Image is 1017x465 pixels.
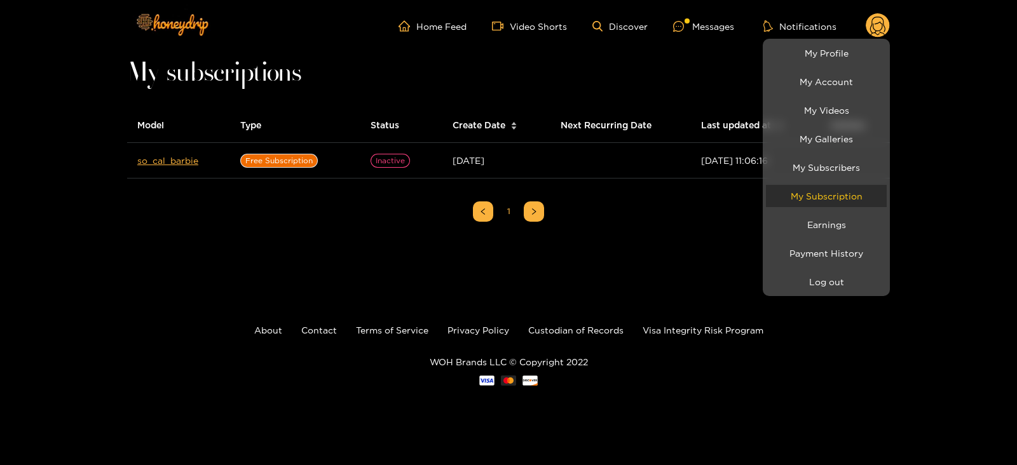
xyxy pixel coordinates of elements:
[766,156,887,179] a: My Subscribers
[766,99,887,121] a: My Videos
[766,242,887,264] a: Payment History
[766,213,887,236] a: Earnings
[766,185,887,207] a: My Subscription
[766,71,887,93] a: My Account
[766,128,887,150] a: My Galleries
[766,271,887,293] button: Log out
[766,42,887,64] a: My Profile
